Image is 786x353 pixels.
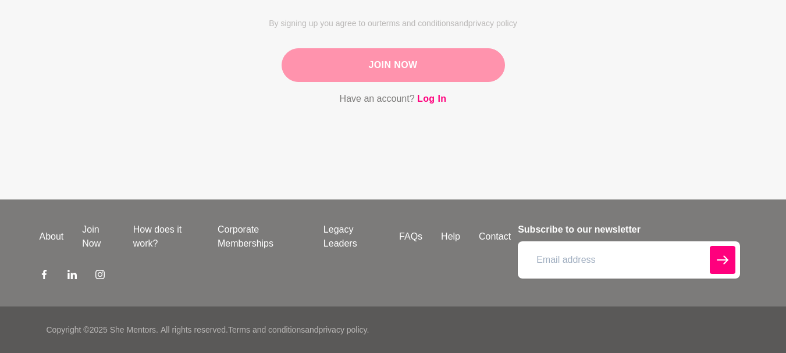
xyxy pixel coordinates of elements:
p: By signing up you agree to our and [221,17,566,30]
a: privacy policy [319,325,367,334]
a: Help [432,230,470,244]
span: terms and conditions [379,19,454,28]
span: privacy policy [468,19,517,28]
a: Terms and conditions [228,325,305,334]
a: LinkedIn [67,269,77,283]
input: Email address [518,241,739,279]
a: Join Now [73,223,123,251]
h4: Subscribe to our newsletter [518,223,739,237]
p: All rights reserved. and . [161,324,369,336]
a: Instagram [95,269,105,283]
a: Contact [470,230,520,244]
p: Copyright © 2025 She Mentors . [47,324,158,336]
a: Corporate Memberships [208,223,314,251]
a: Legacy Leaders [314,223,390,251]
p: Have an account? [221,91,566,106]
a: FAQs [390,230,432,244]
a: Log In [417,91,446,106]
a: Facebook [40,269,49,283]
a: How does it work? [124,223,208,251]
a: About [30,230,73,244]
